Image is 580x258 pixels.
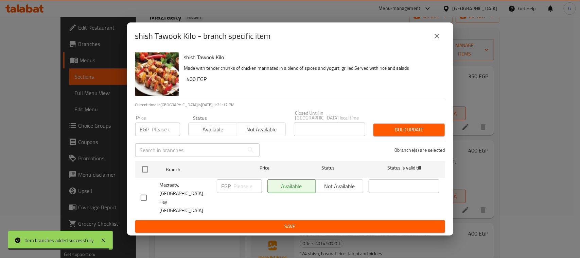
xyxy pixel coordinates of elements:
[429,28,445,44] button: close
[184,64,440,72] p: Made with tender chunks of chicken marinated in a blend of spices and yogurt, grilled Served with...
[222,182,231,190] p: EGP
[293,164,363,172] span: Status
[184,52,440,62] h6: shish Tawook Kilo
[237,123,286,136] button: Not available
[369,164,439,172] span: Status is valid till
[135,52,179,96] img: shish Tawook Kilo
[135,102,445,108] p: Current time in [GEOGRAPHIC_DATA] is [DATE] 1:21:17 PM
[160,181,211,215] span: Mazraaty, [GEOGRAPHIC_DATA] - Hay [GEOGRAPHIC_DATA]
[141,222,440,231] span: Save
[135,220,445,233] button: Save
[191,125,234,134] span: Available
[135,31,271,42] h2: shish Tawook Kilo - branch specific item
[140,125,150,133] p: EGP
[152,123,180,136] input: Please enter price
[373,124,445,136] button: Bulk update
[135,143,244,157] input: Search in branches
[166,165,236,174] span: Branch
[242,164,287,172] span: Price
[234,179,262,193] input: Please enter price
[240,125,283,134] span: Not available
[394,147,445,154] p: 0 branche(s) are selected
[187,74,440,84] h6: 400 EGP
[379,126,439,134] span: Bulk update
[188,123,237,136] button: Available
[24,237,94,244] div: Item branches added successfully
